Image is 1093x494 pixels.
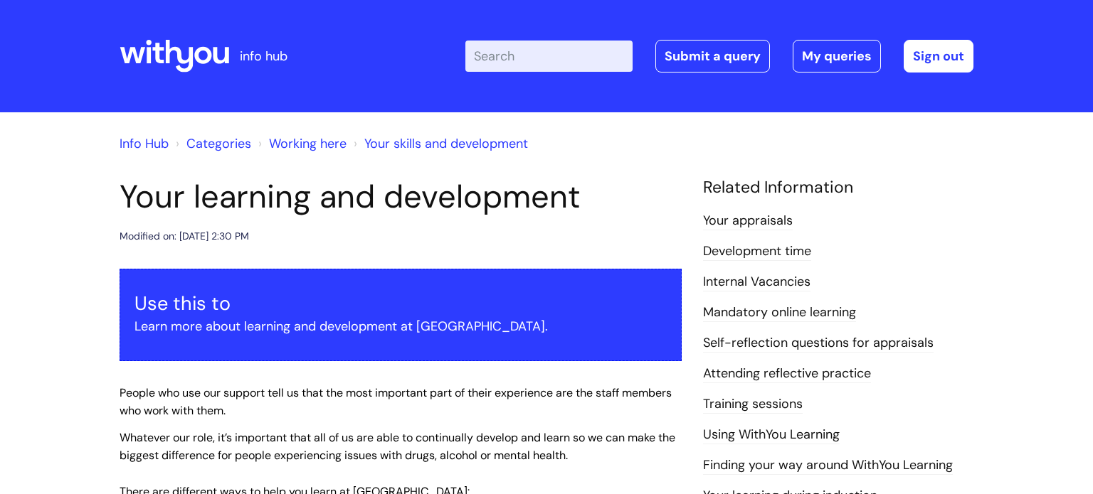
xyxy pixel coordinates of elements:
[120,135,169,152] a: Info Hub
[134,315,667,338] p: Learn more about learning and development at [GEOGRAPHIC_DATA].
[703,365,871,383] a: Attending reflective practice
[465,41,633,72] input: Search
[120,385,672,418] span: People who use our support tell us that the most important part of their experience are the staff...
[703,242,811,261] a: Development time
[465,40,973,73] div: | -
[172,132,251,155] li: Solution home
[703,426,840,444] a: Using WithYou Learning
[904,40,973,73] a: Sign out
[703,395,803,414] a: Training sessions
[703,212,793,230] a: Your appraisals
[186,135,251,152] a: Categories
[120,178,682,216] h1: Your learning and development
[793,40,881,73] a: My queries
[703,334,934,353] a: Self-reflection questions for appraisals
[350,132,528,155] li: Your skills and development
[703,273,810,291] a: Internal Vacancies
[269,135,347,152] a: Working here
[120,227,249,245] div: Modified on: [DATE] 2:30 PM
[364,135,528,152] a: Your skills and development
[655,40,770,73] a: Submit a query
[703,456,953,475] a: Finding your way around WithYou Learning
[240,45,287,68] p: info hub
[120,430,675,463] span: Whatever our role, it’s important that all of us are able to continually develop and learn so we ...
[703,178,973,198] h4: Related Information
[255,132,347,155] li: Working here
[703,304,856,322] a: Mandatory online learning
[134,292,667,315] h3: Use this to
